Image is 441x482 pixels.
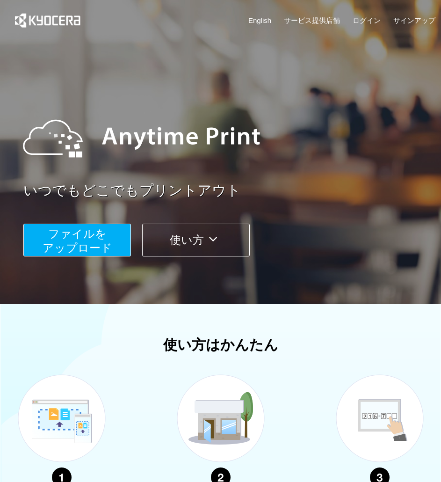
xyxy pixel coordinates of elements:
span: ファイルを ​​アップロード [43,227,112,254]
a: いつでもどこでもプリントアウト [23,181,441,201]
a: ログイン [353,15,381,25]
a: English [248,15,271,25]
a: サービス提供店舗 [284,15,340,25]
button: 使い方 [142,224,250,256]
button: ファイルを​​アップロード [23,224,131,256]
a: サインアップ [393,15,435,25]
